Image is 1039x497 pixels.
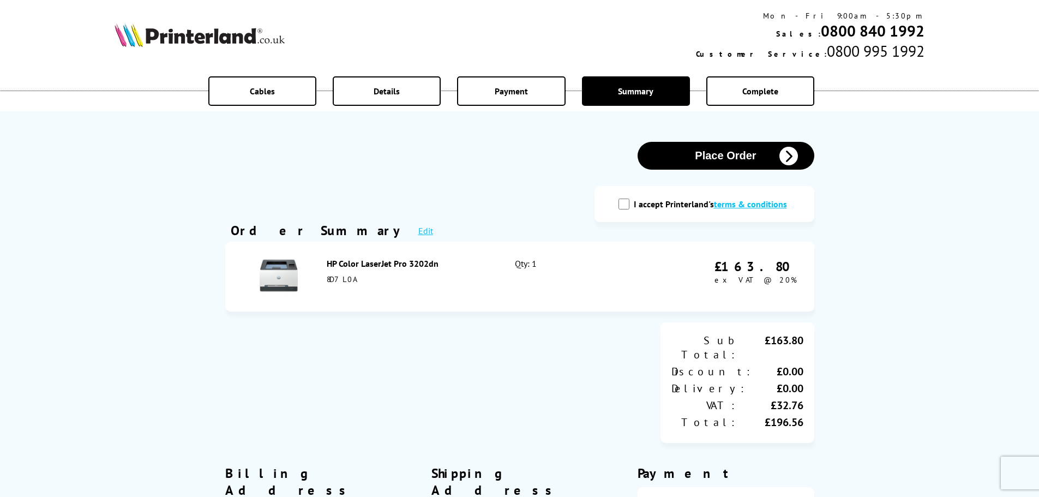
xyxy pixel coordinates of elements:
div: VAT: [671,398,737,412]
img: HP Color LaserJet Pro 3202dn [260,256,298,295]
div: Total: [671,415,737,429]
a: modal_tc [714,199,787,209]
span: Customer Service: [696,49,827,59]
div: £196.56 [737,415,803,429]
a: 0800 840 1992 [821,21,924,41]
span: ex VAT @ 20% [714,275,797,285]
span: Payment [495,86,528,97]
div: 8D7L0A [327,274,491,284]
span: Sales: [776,29,821,39]
div: Mon - Fri 9:00am - 5:30pm [696,11,924,21]
label: I accept Printerland's [634,199,792,209]
span: Details [374,86,400,97]
div: HP Color LaserJet Pro 3202dn [327,258,491,269]
div: Delivery: [671,381,747,396]
div: Payment [638,465,814,482]
div: £0.00 [753,364,803,379]
div: Sub Total: [671,333,737,362]
span: 0800 995 1992 [827,41,924,61]
div: £163.80 [714,258,798,275]
div: Order Summary [231,222,407,239]
span: Cables [250,86,275,97]
span: Complete [742,86,778,97]
a: Edit [418,225,433,236]
img: Printerland Logo [115,23,285,47]
button: Place Order [638,142,814,170]
div: £32.76 [737,398,803,412]
div: Qty: 1 [515,258,628,295]
div: Discount: [671,364,753,379]
span: Summary [618,86,653,97]
div: £0.00 [747,381,803,396]
div: £163.80 [737,333,803,362]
